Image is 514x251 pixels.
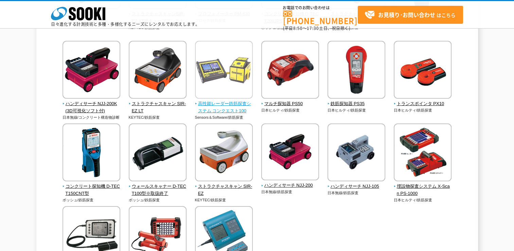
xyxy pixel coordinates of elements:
[307,25,319,31] span: 17:30
[63,94,121,114] a: ハンディサーチ NJJ-200K(3D可視化ソフト付)
[63,197,121,203] p: ボッシュ/鉄筋探査
[394,94,452,107] a: トランスポインタ PX10
[261,100,319,107] span: マルチ探知器 PS50
[51,22,200,26] p: 日々進化する計測技術と多種・多様化するニーズにレンタルでお応えします。
[327,177,386,190] a: ハンディサーチ NJJ-105
[261,182,319,189] span: ハンディサーチ NJJ-200
[129,100,187,115] span: ストラクチャスキャン SIR-EZ LT
[394,183,452,197] span: 埋設物探査システム X-Scan PS-1000
[129,94,187,114] a: ストラクチャスキャン SIR-EZ LT
[129,115,187,120] p: KEYTEC/鉄筋探査
[283,11,358,24] a: [PHONE_NUMBER]
[63,123,120,183] img: コンクリート探知機 D-TECT150CNT型
[365,10,456,20] span: はこちら
[261,41,319,100] img: マルチ探知器 PS50
[327,190,386,196] p: 日本無線/鉄筋探査
[394,41,451,100] img: トランスポインタ PX10
[394,107,452,113] p: 日本ヒルティ/鉄筋探査
[63,115,121,120] p: 日本無線/コンクリート構造物診断
[63,177,121,197] a: コンクリート探知機 D-TECT150CNT型
[327,41,385,100] img: 鉄筋探知器 PS35
[195,41,253,100] img: 高性能レーダー鉄筋探査システム コンクエスト100
[327,94,386,107] a: 鉄筋探知器 PS35
[293,25,303,31] span: 8:50
[283,25,350,31] span: (平日 ～ 土日、祝日除く)
[261,176,319,189] a: ハンディサーチ NJJ-200
[63,100,121,115] span: ハンディサーチ NJJ-200K(3D可視化ソフト付)
[327,183,386,190] span: ハンディサーチ NJJ-105
[63,41,120,100] img: ハンディサーチ NJJ-200K(3D可視化ソフト付)
[327,107,386,113] p: 日本ヒルティ/鉄筋探査
[394,100,452,107] span: トランスポインタ PX10
[261,189,319,195] p: 日本無線/鉄筋探査
[394,197,452,203] p: 日本ヒルティ/鉄筋探査
[129,183,187,197] span: ウォールスキャナー D-TECT100型※取扱終了
[358,6,463,24] a: お見積り･お問い合わせはこちら
[261,94,319,107] a: マルチ探知器 PS50
[394,177,452,197] a: 埋設物探査システム X-Scan PS-1000
[327,100,386,107] span: 鉄筋探知器 PS35
[394,123,451,183] img: 埋設物探査システム X-Scan PS-1000
[261,107,319,113] p: 日本ヒルティ/鉄筋探査
[378,11,435,19] strong: お見積り･お問い合わせ
[63,183,121,197] span: コンクリート探知機 D-TECT150CNT型
[195,197,253,203] p: KEYTEC/鉄筋探査
[195,123,253,183] img: ストラクチャスキャン SIR-EZ
[129,177,187,197] a: ウォールスキャナー D-TECT100型※取扱終了
[283,6,358,10] span: お電話でのお問い合わせは
[195,115,253,120] p: Sensors＆Software/鉄筋探査
[195,177,253,197] a: ストラクチャスキャン SIR-EZ
[195,183,253,197] span: ストラクチャスキャン SIR-EZ
[261,123,319,182] img: ハンディサーチ NJJ-200
[195,100,253,115] span: 高性能レーダー鉄筋探査システム コンクエスト100
[129,197,187,203] p: ボッシュ/鉄筋探査
[195,94,253,114] a: 高性能レーダー鉄筋探査システム コンクエスト100
[327,123,385,183] img: ハンディサーチ NJJ-105
[129,123,187,183] img: ウォールスキャナー D-TECT100型※取扱終了
[129,41,187,100] img: ストラクチャスキャン SIR-EZ LT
